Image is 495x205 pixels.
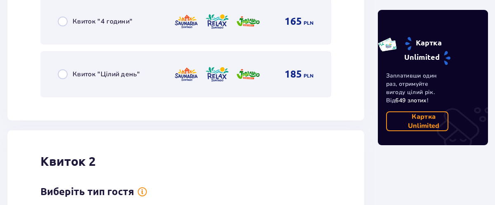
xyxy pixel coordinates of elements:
h2: Квиток 2 [40,153,96,169]
img: Jamango [236,66,260,83]
h3: Виберіть тип гостя [40,186,134,198]
span: PLN [304,72,314,80]
span: Квиток "Цілий день" [73,70,140,79]
span: 165 [285,15,302,28]
img: Relax [205,66,229,83]
img: Saunaria [174,66,198,83]
img: Jamango [236,13,260,30]
img: Relax [205,13,229,30]
img: Saunaria [174,13,198,30]
span: PLN [304,19,314,27]
p: Картка Unlimited [399,112,449,130]
span: Квиток "4 години" [73,17,132,26]
a: Картка Unlimited [386,111,449,131]
span: 185 [285,68,302,80]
